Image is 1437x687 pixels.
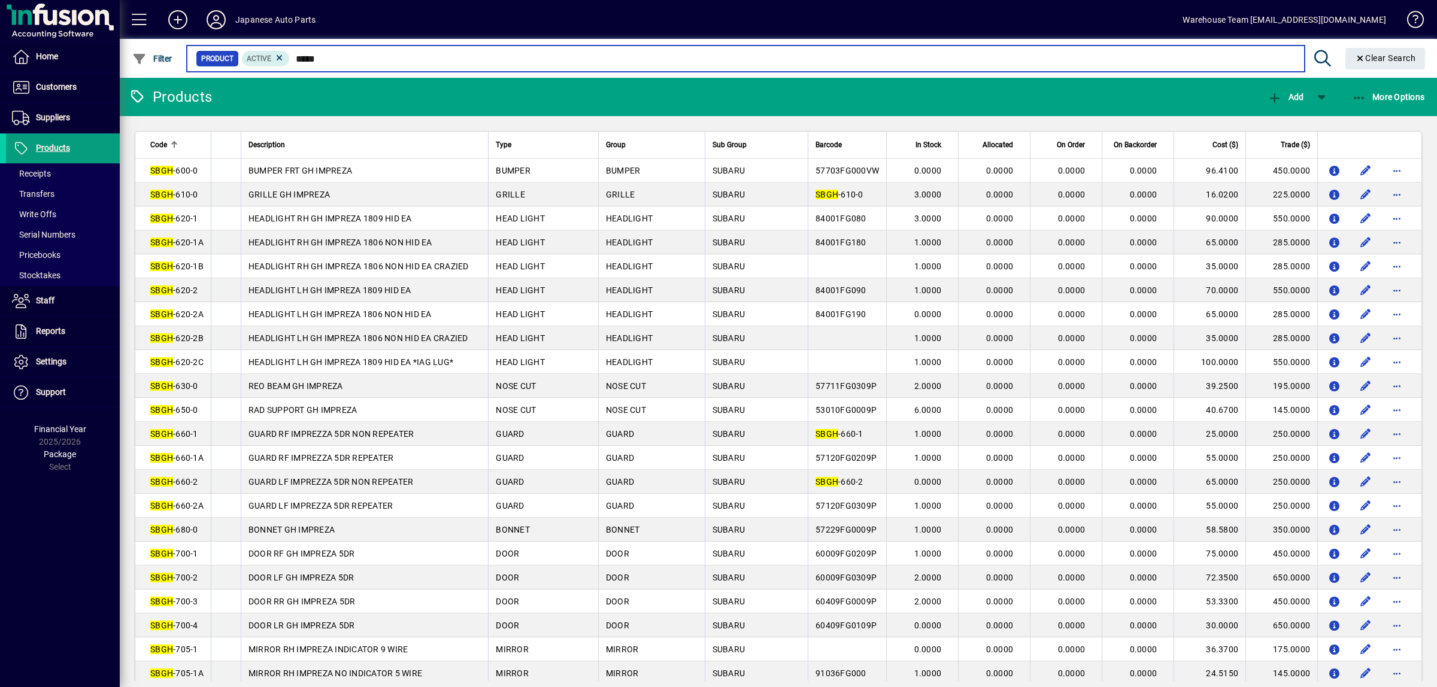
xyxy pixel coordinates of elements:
[34,424,86,434] span: Financial Year
[44,449,76,459] span: Package
[248,333,468,343] span: HEADLIGHT LH GH IMPREZA 1806 NON HID EA CRAZIED
[986,285,1014,295] span: 0.0000
[914,381,942,391] span: 2.0000
[1387,281,1406,300] button: More options
[150,309,204,319] span: -620-2A
[150,477,198,487] span: -660-2
[150,214,198,223] span: -620-1
[1356,281,1375,300] button: Edit
[915,138,941,151] span: In Stock
[496,381,536,391] span: NOSE CUT
[1398,2,1422,41] a: Knowledge Base
[235,10,316,29] div: Japanese Auto Parts
[1057,138,1085,151] span: On Order
[713,381,745,391] span: SUBARU
[1387,257,1406,276] button: More options
[815,190,863,199] span: -610-0
[986,453,1014,463] span: 0.0000
[1174,326,1245,350] td: 35.0000
[496,453,524,463] span: GUARD
[1245,206,1317,230] td: 550.0000
[1245,470,1317,494] td: 250.0000
[1130,453,1157,463] span: 0.0000
[606,190,635,199] span: GRILLE
[1387,664,1406,683] button: More options
[986,477,1014,487] span: 0.0000
[986,309,1014,319] span: 0.0000
[986,405,1014,415] span: 0.0000
[1356,472,1375,491] button: Edit
[150,166,198,175] span: -600-0
[1356,664,1375,683] button: Edit
[815,453,877,463] span: 57120FG0209P
[1356,305,1375,324] button: Edit
[1130,477,1157,487] span: 0.0000
[1356,185,1375,204] button: Edit
[1130,262,1157,271] span: 0.0000
[1174,350,1245,374] td: 100.0000
[815,429,863,439] span: -660-1
[1058,166,1086,175] span: 0.0000
[1245,350,1317,374] td: 550.0000
[1130,381,1157,391] span: 0.0000
[1245,446,1317,470] td: 250.0000
[242,51,290,66] mat-chip: Activation Status: Active
[496,501,524,510] span: GUARD
[1387,592,1406,611] button: More options
[248,285,411,295] span: HEADLIGHT LH GH IMPREZA 1809 HID EA
[1245,159,1317,183] td: 450.0000
[150,357,204,367] span: -620-2C
[1130,238,1157,247] span: 0.0000
[496,190,525,199] span: GRILLE
[150,405,198,415] span: -650-0
[1387,185,1406,204] button: More options
[150,333,204,343] span: -620-2B
[713,429,745,439] span: SUBARU
[248,138,285,151] span: Description
[12,250,60,260] span: Pricebooks
[914,357,942,367] span: 1.0000
[1356,233,1375,252] button: Edit
[1245,302,1317,326] td: 285.0000
[248,501,393,510] span: GUARD LF IMPREZZA 5DR REPEATER
[1058,285,1086,295] span: 0.0000
[894,138,952,151] div: In Stock
[1387,448,1406,467] button: More options
[914,285,942,295] span: 1.0000
[914,238,942,247] span: 1.0000
[1345,48,1426,69] button: Clear
[1356,520,1375,539] button: Edit
[496,138,591,151] div: Type
[12,270,60,280] span: Stocktakes
[606,138,698,151] div: Group
[150,262,173,271] em: SBGH
[606,381,646,391] span: NOSE CUT
[1130,309,1157,319] span: 0.0000
[1349,86,1428,108] button: More Options
[1058,477,1086,487] span: 0.0000
[1174,183,1245,206] td: 16.0200
[1387,209,1406,228] button: More options
[1387,616,1406,635] button: More options
[713,309,745,319] span: SUBARU
[1387,161,1406,180] button: More options
[150,285,173,295] em: SBGH
[1387,640,1406,659] button: More options
[606,405,646,415] span: NOSE CUT
[713,405,745,415] span: SUBARU
[1174,278,1245,302] td: 70.0000
[248,262,469,271] span: HEADLIGHT RH GH IMPREZA 1806 NON HID EA CRAZIED
[36,143,70,153] span: Products
[150,238,173,247] em: SBGH
[1245,183,1317,206] td: 225.0000
[1038,138,1096,151] div: On Order
[815,477,838,487] em: SBGH
[1174,159,1245,183] td: 96.4100
[6,286,120,316] a: Staff
[713,357,745,367] span: SUBARU
[986,429,1014,439] span: 0.0000
[914,166,942,175] span: 0.0000
[36,113,70,122] span: Suppliers
[150,309,173,319] em: SBGH
[1245,422,1317,446] td: 250.0000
